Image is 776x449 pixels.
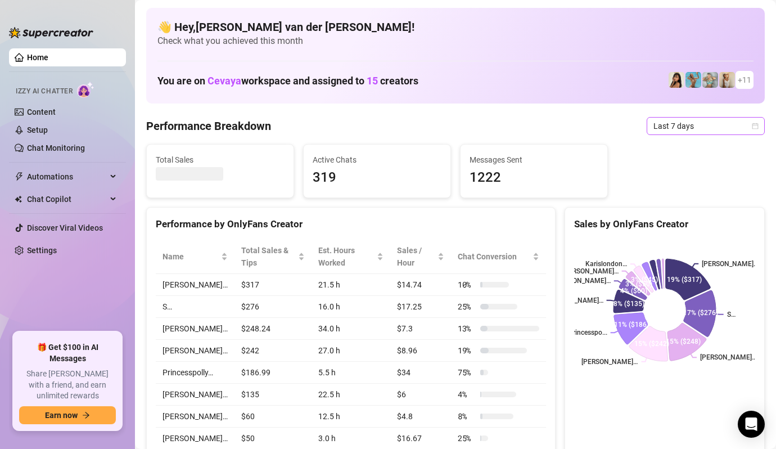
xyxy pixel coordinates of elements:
span: Cevaya [207,75,241,87]
span: thunderbolt [15,172,24,181]
td: [PERSON_NAME]… [156,340,234,362]
img: Olivia [702,72,718,88]
th: Chat Conversion [451,240,546,274]
td: $135 [234,384,312,406]
a: Settings [27,246,57,255]
span: 1222 [470,167,598,188]
div: Performance by OnlyFans Creator [156,217,546,232]
img: Chat Copilot [15,195,22,203]
th: Sales / Hour [390,240,451,274]
span: Share [PERSON_NAME] with a friend, and earn unlimited rewards [19,369,116,402]
td: [PERSON_NAME]… [156,384,234,406]
td: [PERSON_NAME]… [156,318,234,340]
div: Open Intercom Messenger [738,411,765,438]
span: Chat Copilot [27,190,107,208]
td: $60 [234,406,312,428]
span: 13 % [458,322,476,335]
img: Megan [719,72,735,88]
span: Automations [27,168,107,186]
text: [PERSON_NAME]… [554,277,611,285]
span: Last 7 days [653,118,758,134]
span: Total Sales [156,154,285,166]
span: Izzy AI Chatter [16,86,73,97]
span: Messages Sent [470,154,598,166]
a: Setup [27,125,48,134]
td: 34.0 h [312,318,390,340]
span: Chat Conversion [458,250,530,263]
img: AI Chatter [77,82,94,98]
span: 15 [367,75,378,87]
td: $14.74 [390,274,451,296]
th: Total Sales & Tips [234,240,312,274]
div: Sales by OnlyFans Creator [574,217,755,232]
span: Check what you achieved this month [157,35,754,47]
span: + 11 [738,74,751,86]
td: Princesspolly… [156,362,234,384]
text: S… [727,311,736,318]
span: Earn now [45,411,78,420]
td: $186.99 [234,362,312,384]
td: [PERSON_NAME]… [156,274,234,296]
a: Chat Monitoring [27,143,85,152]
span: 🎁 Get $100 in AI Messages [19,342,116,364]
img: Dominis [685,72,701,88]
h1: You are on workspace and assigned to creators [157,75,418,87]
td: $242 [234,340,312,362]
button: Earn nowarrow-right [19,406,116,424]
span: Active Chats [313,154,441,166]
th: Name [156,240,234,274]
text: [PERSON_NAME]… [581,358,638,366]
img: Tokyo [669,72,684,88]
a: Content [27,107,56,116]
a: Home [27,53,48,62]
td: $7.3 [390,318,451,340]
span: Sales / Hour [397,244,435,269]
td: S… [156,296,234,318]
td: $248.24 [234,318,312,340]
span: Name [163,250,219,263]
span: arrow-right [82,411,90,419]
span: Total Sales & Tips [241,244,296,269]
div: Est. Hours Worked [318,244,375,269]
td: [PERSON_NAME]… [156,406,234,428]
span: 25 % [458,300,476,313]
span: 4 % [458,388,476,401]
td: $317 [234,274,312,296]
text: [PERSON_NAME]… [702,260,758,268]
span: 75 % [458,366,476,379]
td: $17.25 [390,296,451,318]
td: 12.5 h [312,406,390,428]
td: 27.0 h [312,340,390,362]
text: Princesspo... [569,329,607,336]
span: 8 % [458,410,476,423]
span: calendar [752,123,759,129]
span: 25 % [458,432,476,444]
span: 19 % [458,344,476,357]
td: 21.5 h [312,274,390,296]
td: 5.5 h [312,362,390,384]
text: [PERSON_NAME]… [547,297,603,304]
a: Discover Viral Videos [27,223,103,232]
td: $6 [390,384,451,406]
td: $8.96 [390,340,451,362]
h4: Performance Breakdown [146,118,271,134]
td: 22.5 h [312,384,390,406]
td: $4.8 [390,406,451,428]
td: 16.0 h [312,296,390,318]
img: logo-BBDzfeDw.svg [9,27,93,38]
text: Karislondon… [585,261,627,268]
td: $34 [390,362,451,384]
h4: 👋 Hey, [PERSON_NAME] van der [PERSON_NAME] ! [157,19,754,35]
span: 10 % [458,279,476,291]
text: [PERSON_NAME]… [562,267,619,275]
td: $276 [234,296,312,318]
text: [PERSON_NAME]… [700,354,756,362]
span: 319 [313,167,441,188]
